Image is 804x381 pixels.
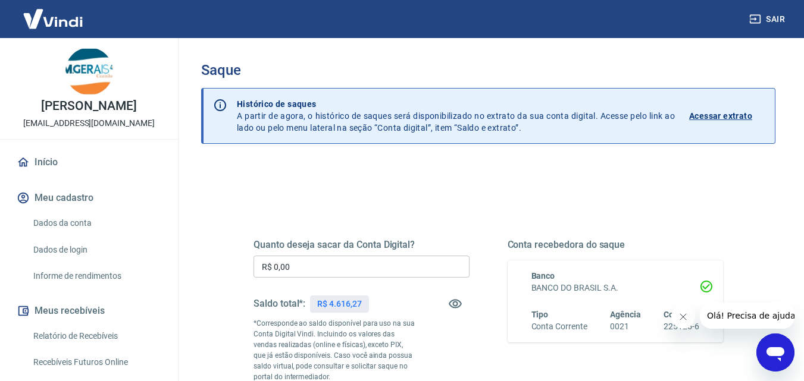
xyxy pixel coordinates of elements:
h5: Conta recebedora do saque [508,239,724,251]
button: Meus recebíveis [14,298,164,324]
h5: Quanto deseja sacar da Conta Digital? [254,239,470,251]
iframe: Botão para abrir a janela de mensagens [756,333,794,371]
button: Sair [747,8,790,30]
span: Conta [664,310,686,319]
h6: 225125-6 [664,320,699,333]
a: Acessar extrato [689,98,765,134]
p: A partir de agora, o histórico de saques será disponibilizado no extrato da sua conta digital. Ac... [237,98,675,134]
h3: Saque [201,62,775,78]
a: Dados de login [29,238,164,262]
a: Recebíveis Futuros Online [29,350,164,374]
a: Informe de rendimentos [29,264,164,288]
button: Meu cadastro [14,185,164,211]
p: Histórico de saques [237,98,675,110]
a: Início [14,149,164,175]
span: Olá! Precisa de ajuda? [7,8,100,18]
a: Dados da conta [29,211,164,235]
span: Agência [610,310,641,319]
iframe: Mensagem da empresa [700,303,794,329]
iframe: Fechar mensagem [671,305,695,329]
img: Vindi [14,1,92,37]
p: [PERSON_NAME] [41,100,136,112]
a: Relatório de Recebíveis [29,324,164,348]
h6: 0021 [610,320,641,333]
p: Acessar extrato [689,110,752,122]
span: Banco [531,271,555,281]
h6: Conta Corrente [531,320,587,333]
p: [EMAIL_ADDRESS][DOMAIN_NAME] [23,117,155,130]
p: R$ 4.616,27 [317,298,361,310]
h5: Saldo total*: [254,298,305,310]
img: f68c4642-e26f-46fc-a412-0376efab3f8b.jpeg [65,48,113,95]
h6: BANCO DO BRASIL S.A. [531,282,700,294]
span: Tipo [531,310,549,319]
